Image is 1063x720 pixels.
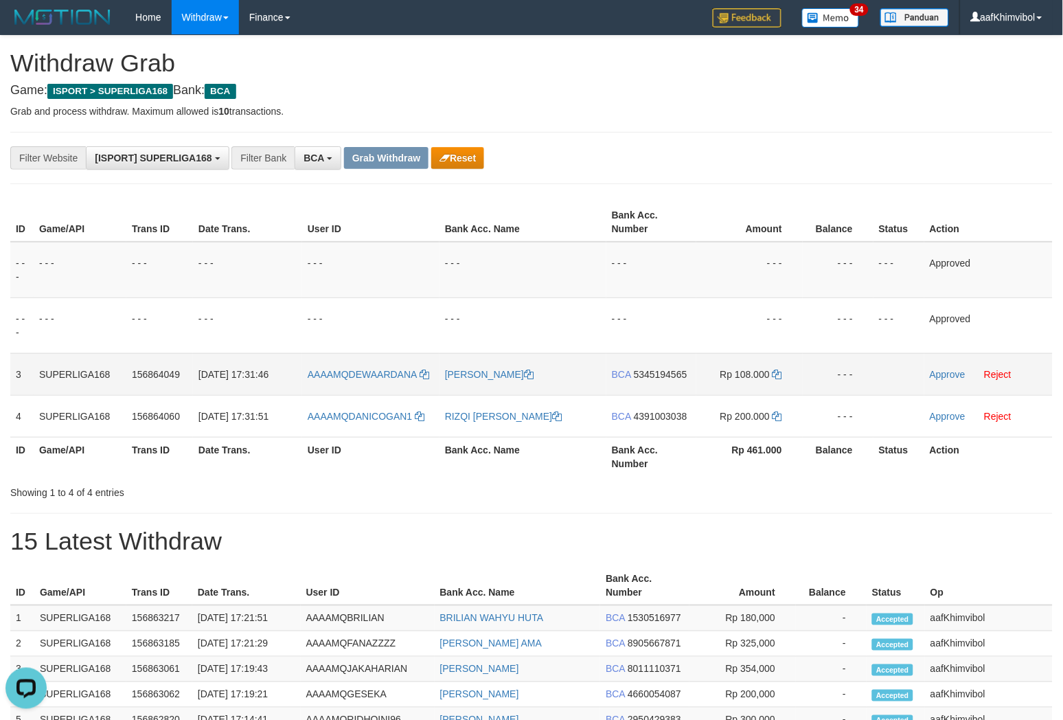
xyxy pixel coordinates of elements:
[440,689,519,700] a: [PERSON_NAME]
[95,153,212,164] span: [ISPORT] SUPERLIGA168
[984,411,1011,422] a: Reject
[126,566,192,605] th: Trans ID
[696,242,803,298] td: - - -
[10,297,34,353] td: - - -
[126,203,193,242] th: Trans ID
[606,242,696,298] td: - - -
[803,242,873,298] td: - - -
[10,84,1053,98] h4: Game: Bank:
[720,411,770,422] span: Rp 200.000
[47,84,173,99] span: ISPORT > SUPERLIGA168
[34,203,126,242] th: Game/API
[308,411,424,422] a: AAAAMQDANICOGAN1
[872,614,913,625] span: Accepted
[445,411,562,422] a: RIZQI [PERSON_NAME]
[198,411,268,422] span: [DATE] 17:31:51
[713,8,781,27] img: Feedback.jpg
[10,566,34,605] th: ID
[10,7,115,27] img: MOTION_logo.png
[773,369,782,380] a: Copy 108000 to clipboard
[34,297,126,353] td: - - -
[445,369,534,380] a: [PERSON_NAME]
[10,49,1053,77] h1: Withdraw Grab
[10,353,34,395] td: 3
[606,437,696,476] th: Bank Acc. Number
[802,8,860,27] img: Button%20Memo.svg
[192,605,301,631] td: [DATE] 17:21:51
[606,689,625,700] span: BCA
[796,605,867,631] td: -
[10,104,1053,118] p: Grab and process withdraw. Maximum allowed is transactions.
[126,682,192,708] td: 156863062
[796,657,867,682] td: -
[873,203,924,242] th: Status
[872,664,913,676] span: Accepted
[192,682,301,708] td: [DATE] 17:19:21
[880,8,949,27] img: panduan.png
[308,411,412,422] span: AAAAMQDANICOGAN1
[924,437,1053,476] th: Action
[628,689,681,700] span: Copy 4660054087 to clipboard
[930,369,965,380] a: Approve
[301,566,435,605] th: User ID
[192,657,301,682] td: [DATE] 17:19:43
[606,613,625,624] span: BCA
[930,411,965,422] a: Approve
[10,631,34,657] td: 2
[796,631,867,657] td: -
[192,566,301,605] th: Date Trans.
[850,3,869,16] span: 34
[10,657,34,682] td: 3
[720,369,770,380] span: Rp 108.000
[34,566,126,605] th: Game/API
[873,437,924,476] th: Status
[439,297,606,353] td: - - -
[302,297,439,353] td: - - -
[696,203,803,242] th: Amount
[924,242,1053,298] td: Approved
[10,528,1053,555] h1: 15 Latest Withdraw
[10,242,34,298] td: - - -
[308,369,429,380] a: AAAAMQDEWAARDANA
[606,638,625,649] span: BCA
[198,369,268,380] span: [DATE] 17:31:46
[925,657,1053,682] td: aafKhimvibol
[924,203,1053,242] th: Action
[803,297,873,353] td: - - -
[301,605,435,631] td: AAAAMQBRILIAN
[689,605,796,631] td: Rp 180,000
[126,605,192,631] td: 156863217
[301,631,435,657] td: AAAAMQFANAZZZZ
[439,437,606,476] th: Bank Acc. Name
[193,203,302,242] th: Date Trans.
[192,631,301,657] td: [DATE] 17:21:29
[218,106,229,117] strong: 10
[873,297,924,353] td: - - -
[231,146,295,170] div: Filter Bank
[34,353,126,395] td: SUPERLIGA168
[925,682,1053,708] td: aafKhimvibol
[302,242,439,298] td: - - -
[10,605,34,631] td: 1
[302,437,439,476] th: User ID
[295,146,341,170] button: BCA
[308,369,417,380] span: AAAAMQDEWAARDANA
[10,395,34,437] td: 4
[344,147,428,169] button: Grab Withdraw
[34,605,126,631] td: SUPERLIGA168
[34,242,126,298] td: - - -
[924,297,1053,353] td: Approved
[10,480,433,499] div: Showing 1 to 4 of 4 entries
[126,437,193,476] th: Trans ID
[803,203,873,242] th: Balance
[205,84,236,99] span: BCA
[606,297,696,353] td: - - -
[34,395,126,437] td: SUPERLIGA168
[193,437,302,476] th: Date Trans.
[126,242,193,298] td: - - -
[628,664,681,675] span: Copy 8011110371 to clipboard
[773,411,782,422] a: Copy 200000 to clipboard
[696,437,803,476] th: Rp 461.000
[796,682,867,708] td: -
[34,657,126,682] td: SUPERLIGA168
